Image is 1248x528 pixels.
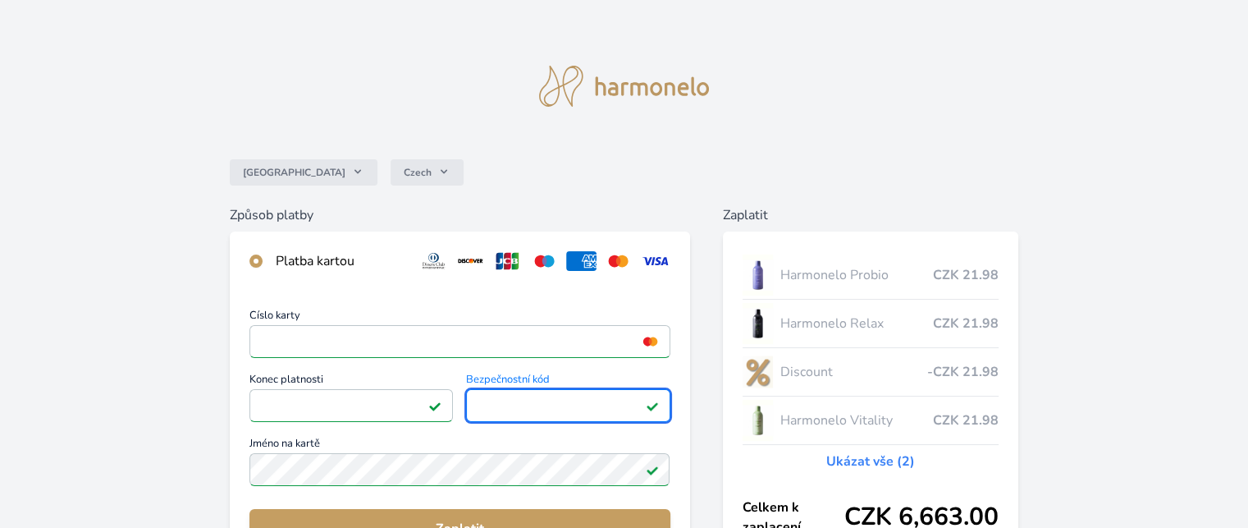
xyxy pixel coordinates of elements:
img: visa.svg [640,251,670,271]
button: Czech [391,159,464,186]
iframe: Iframe pro bezpečnostní kód [473,394,662,417]
img: CLEAN_VITALITY_se_stinem_x-lo.jpg [743,400,774,441]
span: CZK 21.98 [933,265,999,285]
span: Jméno na kartě [249,438,670,453]
img: Platné pole [428,399,441,412]
span: Harmonelo Relax [779,314,932,333]
img: Platné pole [646,463,659,476]
img: maestro.svg [529,251,560,271]
img: CLEAN_PROBIO_se_stinem_x-lo.jpg [743,255,774,296]
img: amex.svg [566,251,597,271]
a: Ukázat vše (2) [826,452,915,471]
iframe: Iframe pro datum vypršení platnosti [257,394,446,417]
span: Harmonelo Probio [779,265,932,285]
h6: Zaplatit [723,205,1018,225]
div: Platba kartou [276,251,405,271]
span: Harmonelo Vitality [779,411,932,430]
img: discount-lo.png [743,351,774,393]
img: logo.svg [539,66,710,107]
img: mc [639,334,661,349]
input: Jméno na kartěPlatné pole [249,453,670,486]
img: discover.svg [455,251,486,271]
img: jcb.svg [492,251,523,271]
img: diners.svg [418,251,449,271]
img: Platné pole [646,399,659,412]
span: Czech [404,166,432,179]
span: -CZK 21.98 [927,362,999,382]
span: Konec platnosti [249,374,453,389]
span: [GEOGRAPHIC_DATA] [243,166,345,179]
h6: Způsob platby [230,205,689,225]
iframe: Iframe pro číslo karty [257,330,662,353]
span: Discount [779,362,926,382]
span: CZK 21.98 [933,411,999,430]
span: Bezpečnostní kód [466,374,670,389]
img: mc.svg [603,251,633,271]
img: CLEAN_RELAX_se_stinem_x-lo.jpg [743,303,774,344]
span: Číslo karty [249,310,670,325]
span: CZK 21.98 [933,314,999,333]
button: [GEOGRAPHIC_DATA] [230,159,377,186]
